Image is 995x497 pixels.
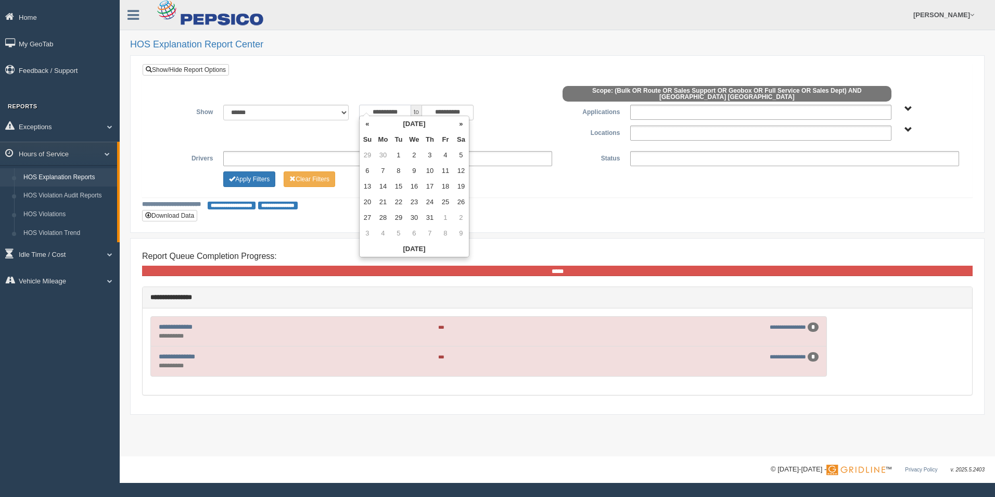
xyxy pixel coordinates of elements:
[453,179,469,194] td: 19
[422,226,438,241] td: 7
[438,147,453,163] td: 4
[422,132,438,147] th: Th
[453,147,469,163] td: 5
[375,226,391,241] td: 4
[391,194,406,210] td: 22
[360,210,375,226] td: 27
[360,241,469,257] th: [DATE]
[771,464,985,475] div: © [DATE]-[DATE] - ™
[375,116,453,132] th: [DATE]
[453,194,469,210] td: 26
[375,132,391,147] th: Mo
[142,210,197,221] button: Download Data
[422,179,438,194] td: 17
[360,226,375,241] td: 3
[453,210,469,226] td: 2
[453,226,469,241] td: 9
[142,252,973,261] h4: Report Queue Completion Progress:
[905,467,937,473] a: Privacy Policy
[438,163,453,179] td: 11
[391,210,406,226] td: 29
[360,116,375,132] th: «
[438,179,453,194] td: 18
[406,194,422,210] td: 23
[438,210,453,226] td: 1
[223,171,275,187] button: Change Filter Options
[563,86,891,102] span: Scope: (Bulk OR Route OR Sales Support OR Geobox OR Full Service OR Sales Dept) AND [GEOGRAPHIC_D...
[375,179,391,194] td: 14
[375,194,391,210] td: 21
[360,147,375,163] td: 29
[391,132,406,147] th: Tu
[360,194,375,210] td: 20
[557,105,625,117] label: Applications
[284,171,335,187] button: Change Filter Options
[438,226,453,241] td: 8
[406,210,422,226] td: 30
[411,105,422,120] span: to
[375,210,391,226] td: 28
[557,126,625,138] label: Locations
[406,226,422,241] td: 6
[391,147,406,163] td: 1
[360,132,375,147] th: Su
[19,205,117,224] a: HOS Violations
[422,194,438,210] td: 24
[453,132,469,147] th: Sa
[19,224,117,243] a: HOS Violation Trend
[150,105,218,117] label: Show
[150,151,218,164] label: Drivers
[453,163,469,179] td: 12
[406,163,422,179] td: 9
[391,179,406,194] td: 15
[391,226,406,241] td: 5
[557,151,625,164] label: Status
[375,147,391,163] td: 30
[143,64,229,76] a: Show/Hide Report Options
[422,147,438,163] td: 3
[406,179,422,194] td: 16
[360,163,375,179] td: 6
[406,132,422,147] th: We
[422,163,438,179] td: 10
[360,179,375,194] td: 13
[375,163,391,179] td: 7
[391,163,406,179] td: 8
[826,465,885,475] img: Gridline
[438,194,453,210] td: 25
[19,168,117,187] a: HOS Explanation Reports
[438,132,453,147] th: Fr
[130,40,985,50] h2: HOS Explanation Report Center
[951,467,985,473] span: v. 2025.5.2403
[422,210,438,226] td: 31
[19,187,117,205] a: HOS Violation Audit Reports
[406,147,422,163] td: 2
[453,116,469,132] th: »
